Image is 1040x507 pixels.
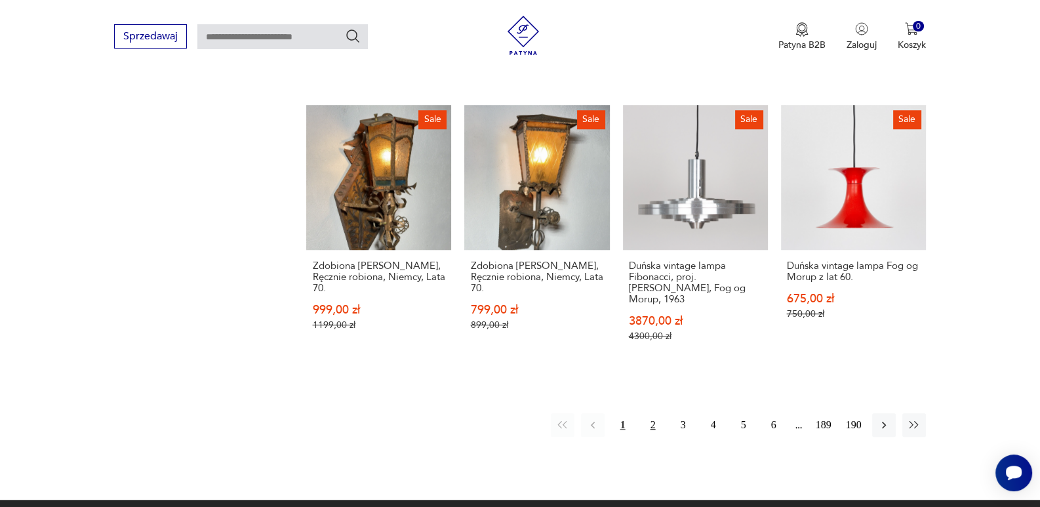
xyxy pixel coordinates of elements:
p: 899,00 zł [470,319,603,331]
h3: Duńska vintage lampa Fog og Morup z lat 60. [787,260,920,283]
a: SaleDuńska vintage lampa Fog og Morup z lat 60.Duńska vintage lampa Fog og Morup z lat 60.675,00 ... [781,105,926,367]
h3: Zdobiona [PERSON_NAME], Ręcznie robiona, Niemcy, Lata 70. [312,260,445,294]
p: 1199,00 zł [312,319,445,331]
img: Patyna - sklep z meblami i dekoracjami vintage [504,16,543,55]
p: 799,00 zł [470,304,603,315]
h3: Zdobiona [PERSON_NAME], Ręcznie robiona, Niemcy, Lata 70. [470,260,603,294]
a: SaleZdobiona Miedziana Latarnia, Ręcznie robiona, Niemcy, Lata 70.Zdobiona [PERSON_NAME], Ręcznie... [464,105,609,367]
button: Sprzedawaj [114,24,187,49]
p: Koszyk [898,39,926,51]
button: 6 [762,413,786,437]
button: 3 [671,413,695,437]
div: 0 [913,21,924,32]
p: 4300,00 zł [629,331,762,342]
button: 0Koszyk [898,22,926,51]
button: Szukaj [345,28,361,44]
p: 999,00 zł [312,304,445,315]
img: Ikona koszyka [905,22,918,35]
a: Ikona medaluPatyna B2B [778,22,826,51]
button: 189 [812,413,835,437]
button: 2 [641,413,665,437]
button: Patyna B2B [778,22,826,51]
button: 190 [842,413,866,437]
button: 1 [611,413,635,437]
p: 675,00 zł [787,293,920,304]
iframe: Smartsupp widget button [995,455,1032,491]
p: Zaloguj [847,39,877,51]
img: Ikona medalu [795,22,809,37]
a: SaleZdobiona Miedziana Latarnia, Ręcznie robiona, Niemcy, Lata 70.Zdobiona [PERSON_NAME], Ręcznie... [306,105,451,367]
p: Patyna B2B [778,39,826,51]
button: 5 [732,413,755,437]
button: 4 [702,413,725,437]
p: 3870,00 zł [629,315,762,327]
a: SaleDuńska vintage lampa Fibonacci, proj. Sophus Frandsen, Fog og Morup, 1963Duńska vintage lampa... [623,105,768,367]
p: 750,00 zł [787,308,920,319]
h3: Duńska vintage lampa Fibonacci, proj. [PERSON_NAME], Fog og Morup, 1963 [629,260,762,305]
button: Zaloguj [847,22,877,51]
img: Ikonka użytkownika [855,22,868,35]
a: Sprzedawaj [114,33,187,42]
